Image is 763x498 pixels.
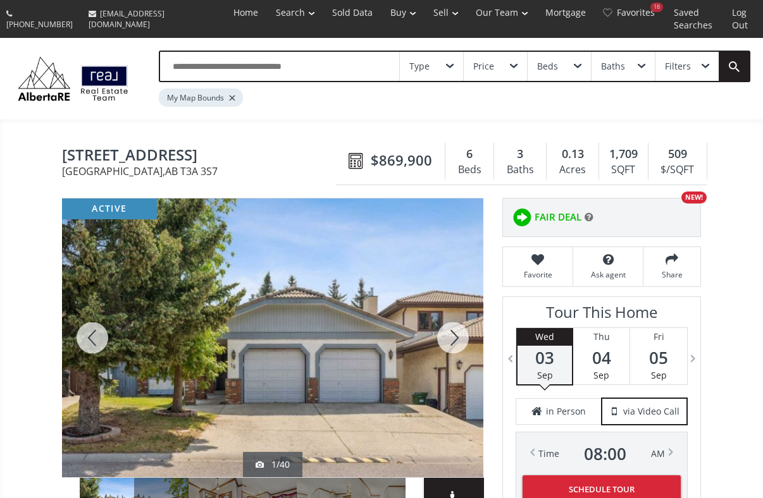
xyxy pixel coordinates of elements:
[601,62,625,71] div: Baths
[650,269,694,280] span: Share
[509,269,566,280] span: Favorite
[584,445,626,463] span: 08 : 00
[409,62,430,71] div: Type
[537,62,558,71] div: Beds
[681,191,707,203] div: NEW!
[650,3,663,12] div: 18
[630,349,687,367] span: 05
[13,54,133,104] img: Logo
[538,445,665,463] div: Time AM
[630,328,687,346] div: Fri
[623,405,679,418] span: via Video Call
[500,161,540,179] div: Baths
[518,328,572,346] div: Wed
[500,146,540,162] div: 3
[256,458,290,471] div: 1/40
[62,198,483,477] div: 16 Edcath Mews NW Calgary, AB T3A 3S7 - Photo 1 of 40
[609,146,638,162] span: 1,709
[452,146,487,162] div: 6
[371,150,432,170] span: $869,900
[573,349,630,367] span: 04
[518,349,572,367] span: 03
[655,161,700,179] div: $/SQFT
[651,369,667,381] span: Sep
[553,146,592,162] div: 0.13
[605,161,642,179] div: SQFT
[62,198,157,219] div: active
[509,205,535,230] img: rating icon
[546,405,586,418] span: in Person
[665,62,691,71] div: Filters
[516,303,688,327] h3: Tour This Home
[62,147,342,166] span: 16 Edcath Mews NW
[655,146,700,162] div: 509
[62,166,342,176] span: [GEOGRAPHIC_DATA] , AB T3A 3S7
[6,19,73,30] span: [PHONE_NUMBER]
[82,2,222,36] a: [EMAIL_ADDRESS][DOMAIN_NAME]
[580,269,636,280] span: Ask agent
[573,328,630,346] div: Thu
[537,369,553,381] span: Sep
[159,88,243,107] div: My Map Bounds
[452,161,487,179] div: Beds
[593,369,609,381] span: Sep
[535,210,581,224] span: FAIR DEAL
[553,161,592,179] div: Acres
[89,8,164,30] span: [EMAIL_ADDRESS][DOMAIN_NAME]
[473,62,494,71] div: Price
